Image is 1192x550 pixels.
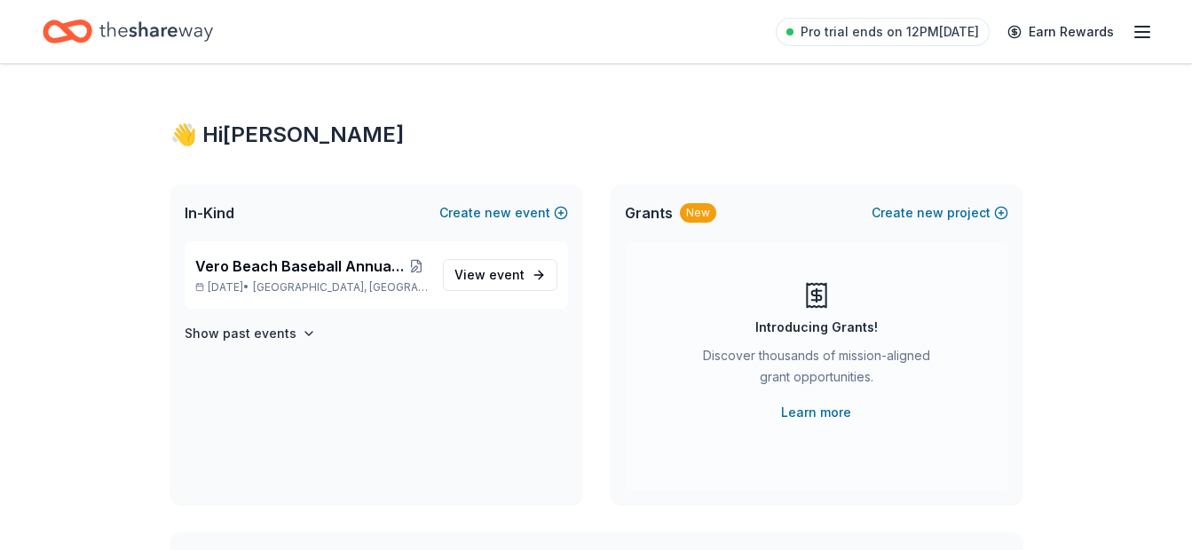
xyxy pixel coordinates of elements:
[625,202,673,224] span: Grants
[195,255,406,277] span: Vero Beach Baseball Annual Golf Tournament
[781,402,851,423] a: Learn more
[485,202,511,224] span: new
[489,267,525,282] span: event
[170,121,1022,149] div: 👋 Hi [PERSON_NAME]
[872,202,1008,224] button: Createnewproject
[443,259,557,291] a: View event
[997,16,1125,48] a: Earn Rewards
[776,18,990,46] a: Pro trial ends on 12PM[DATE]
[680,203,716,223] div: New
[185,323,316,344] button: Show past events
[185,323,296,344] h4: Show past events
[801,21,979,43] span: Pro trial ends on 12PM[DATE]
[185,202,234,224] span: In-Kind
[917,202,943,224] span: new
[195,280,429,295] p: [DATE] •
[454,264,525,286] span: View
[43,11,213,52] a: Home
[439,202,568,224] button: Createnewevent
[755,317,878,338] div: Introducing Grants!
[253,280,428,295] span: [GEOGRAPHIC_DATA], [GEOGRAPHIC_DATA]
[696,345,937,395] div: Discover thousands of mission-aligned grant opportunities.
